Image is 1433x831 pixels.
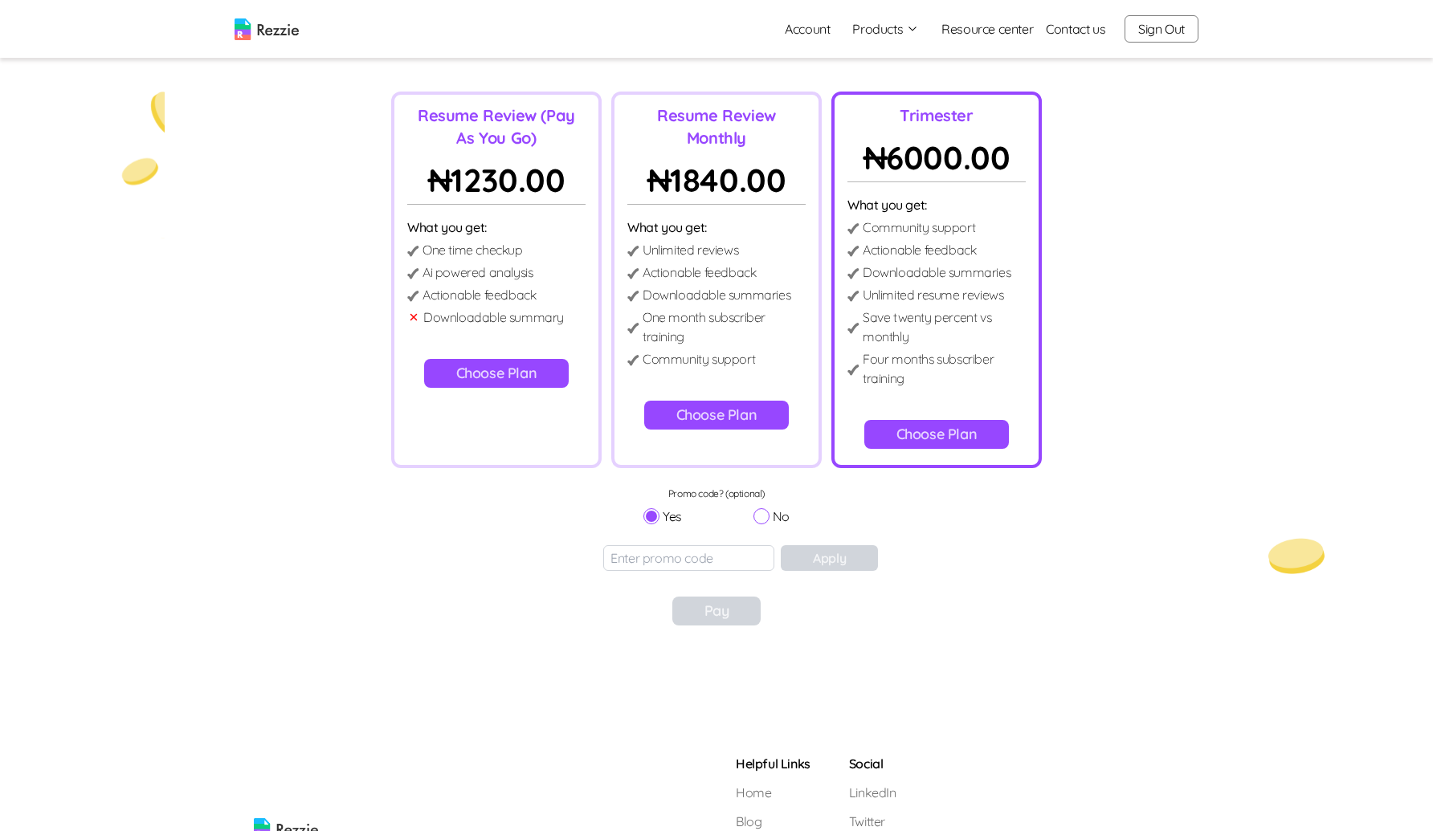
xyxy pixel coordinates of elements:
img: logo [235,18,299,40]
p: What you get: [407,218,586,237]
button: Sign Out [1125,15,1198,43]
p: Promo code? (optional) [643,487,790,500]
p: ₦ 1840.00 [627,156,806,205]
p: Actionable feedback [643,263,756,282]
a: Account [772,13,843,45]
img: detail [627,246,639,256]
a: LinkedIn [849,783,908,802]
a: Contact us [1046,19,1105,39]
img: detail [847,246,859,256]
p: Actionable feedback [423,285,536,304]
img: detail [627,355,639,365]
img: detail [627,291,639,301]
img: detail [627,268,639,279]
a: Twitter [849,812,908,831]
p: Community support [863,218,975,237]
p: Four months subscriber training [863,349,1026,388]
input: No [753,508,770,524]
p: Actionable feedback [863,240,976,259]
p: Unlimited reviews [643,240,738,259]
p: What you get: [847,195,1026,214]
button: Products [852,19,919,39]
p: Save twenty percent vs monthly [863,308,1026,346]
a: Resource center [941,19,1033,39]
a: Home [736,783,810,802]
label: No [753,507,790,526]
input: Enter promo code [603,545,774,571]
p: One month subscriber training [643,308,806,346]
img: detail [847,323,859,333]
p: Ai powered analysis [423,263,533,282]
input: Yes [643,508,659,524]
label: Yes [643,507,682,526]
img: detail [407,246,419,256]
p: One time checkup [423,240,523,259]
h5: Social [849,754,908,773]
p: Resume Review Monthly [627,104,806,149]
img: detail [847,365,859,375]
p: Community support [643,349,755,369]
img: detail [407,291,419,301]
img: detail [627,323,639,333]
button: Choose Plan [424,359,570,388]
button: Pay [672,597,761,625]
p: Unlimited resume reviews [863,285,1003,304]
img: detail [847,223,859,234]
button: Apply [781,545,878,571]
p: ₦ 6000.00 [847,133,1026,182]
img: detail [847,268,859,279]
p: ₦ 1230.00 [407,156,586,205]
button: Choose Plan [644,401,790,430]
p: Resume Review (Pay As You Go) [407,104,586,149]
p: What you get: [627,218,806,237]
p: Trimester [847,104,1026,127]
a: Blog [736,812,810,831]
img: detail [407,268,419,279]
p: Downloadable summaries [643,285,790,304]
h5: Helpful Links [736,754,810,773]
p: Downloadable summary [423,308,564,327]
button: Choose Plan [864,420,1010,449]
img: detail [847,291,859,301]
p: Downloadable summaries [863,263,1010,282]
